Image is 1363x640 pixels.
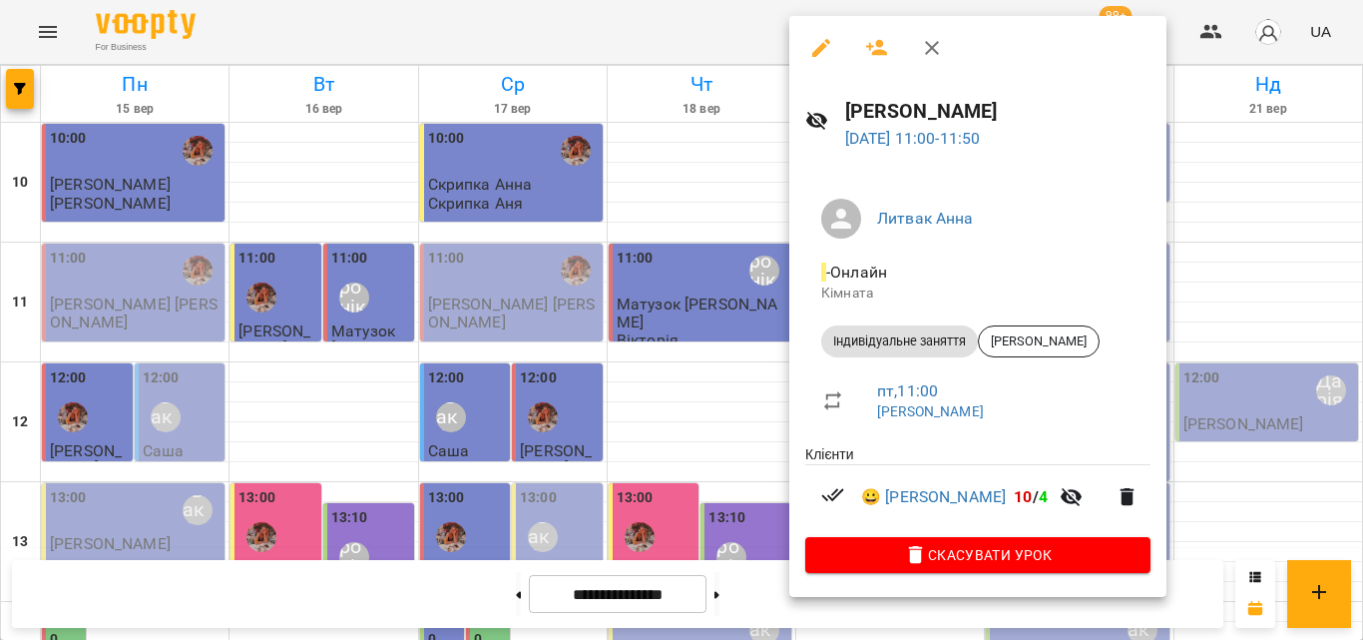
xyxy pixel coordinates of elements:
span: Скасувати Урок [821,543,1135,567]
a: пт , 11:00 [877,381,938,400]
ul: Клієнти [805,444,1150,537]
button: Скасувати Урок [805,537,1150,573]
span: 10 [1014,487,1032,506]
a: Литвак Анна [877,209,974,228]
a: 😀 [PERSON_NAME] [861,485,1006,509]
a: [PERSON_NAME] [877,403,984,419]
svg: Візит сплачено [821,483,845,507]
a: [DATE] 11:00-11:50 [845,129,981,148]
span: Індивідуальне заняття [821,332,978,350]
h6: [PERSON_NAME] [845,96,1151,127]
div: [PERSON_NAME] [978,325,1100,357]
span: 4 [1039,487,1048,506]
b: / [1014,487,1048,506]
span: [PERSON_NAME] [979,332,1099,350]
p: Кімната [821,284,1135,304]
span: - Онлайн [821,263,891,282]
